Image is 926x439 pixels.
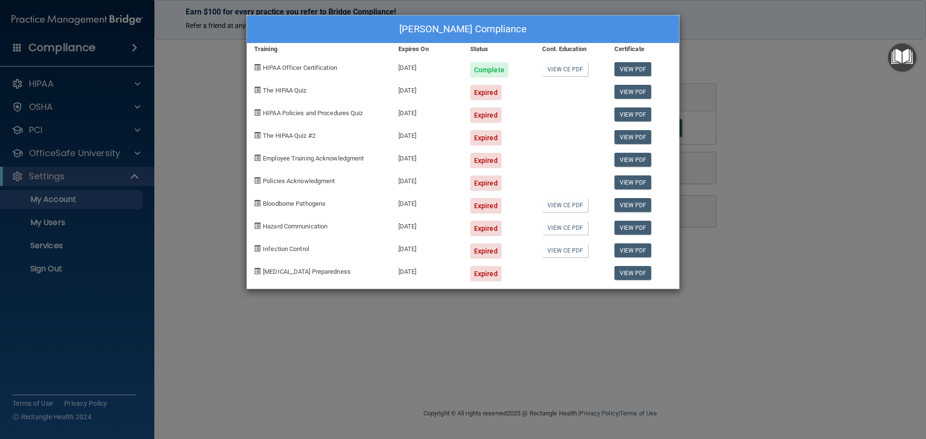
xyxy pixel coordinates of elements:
a: View PDF [614,107,652,121]
div: Expired [470,221,502,236]
div: [DATE] [391,78,463,100]
span: The HIPAA Quiz #2 [263,132,315,139]
span: HIPAA Officer Certification [263,64,337,71]
div: Training [247,43,391,55]
div: [DATE] [391,236,463,259]
div: [DATE] [391,146,463,168]
span: Employee Training Acknowledgment [263,155,364,162]
a: View PDF [614,266,652,280]
button: Open Resource Center [888,43,916,72]
span: HIPAA Policies and Procedures Quiz [263,109,363,117]
div: Status [463,43,535,55]
div: [DATE] [391,168,463,191]
span: [MEDICAL_DATA] Preparedness [263,268,351,275]
div: Certificate [607,43,679,55]
div: Cont. Education [535,43,607,55]
div: [DATE] [391,123,463,146]
div: Expired [470,198,502,213]
div: Expired [470,130,502,146]
a: View PDF [614,243,652,257]
a: View PDF [614,130,652,144]
a: View PDF [614,62,652,76]
div: [PERSON_NAME] Compliance [247,15,679,43]
div: [DATE] [391,100,463,123]
div: [DATE] [391,259,463,281]
a: View PDF [614,221,652,235]
div: Expired [470,107,502,123]
div: [DATE] [391,55,463,78]
a: View PDF [614,85,652,99]
span: Infection Control [263,245,309,253]
a: View PDF [614,175,652,189]
span: Bloodborne Pathogens [263,200,326,207]
div: Complete [470,62,508,78]
span: Policies Acknowledgment [263,177,335,185]
div: Expired [470,85,502,100]
span: Hazard Communication [263,223,327,230]
div: Expired [470,243,502,259]
div: Expired [470,175,502,191]
div: [DATE] [391,213,463,236]
a: View CE PDF [542,221,588,235]
div: [DATE] [391,191,463,213]
a: View CE PDF [542,243,588,257]
a: View PDF [614,153,652,167]
a: View PDF [614,198,652,212]
a: View CE PDF [542,198,588,212]
div: Expired [470,153,502,168]
div: Expired [470,266,502,281]
a: View CE PDF [542,62,588,76]
div: Expires On [391,43,463,55]
span: The HIPAA Quiz [263,87,306,94]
